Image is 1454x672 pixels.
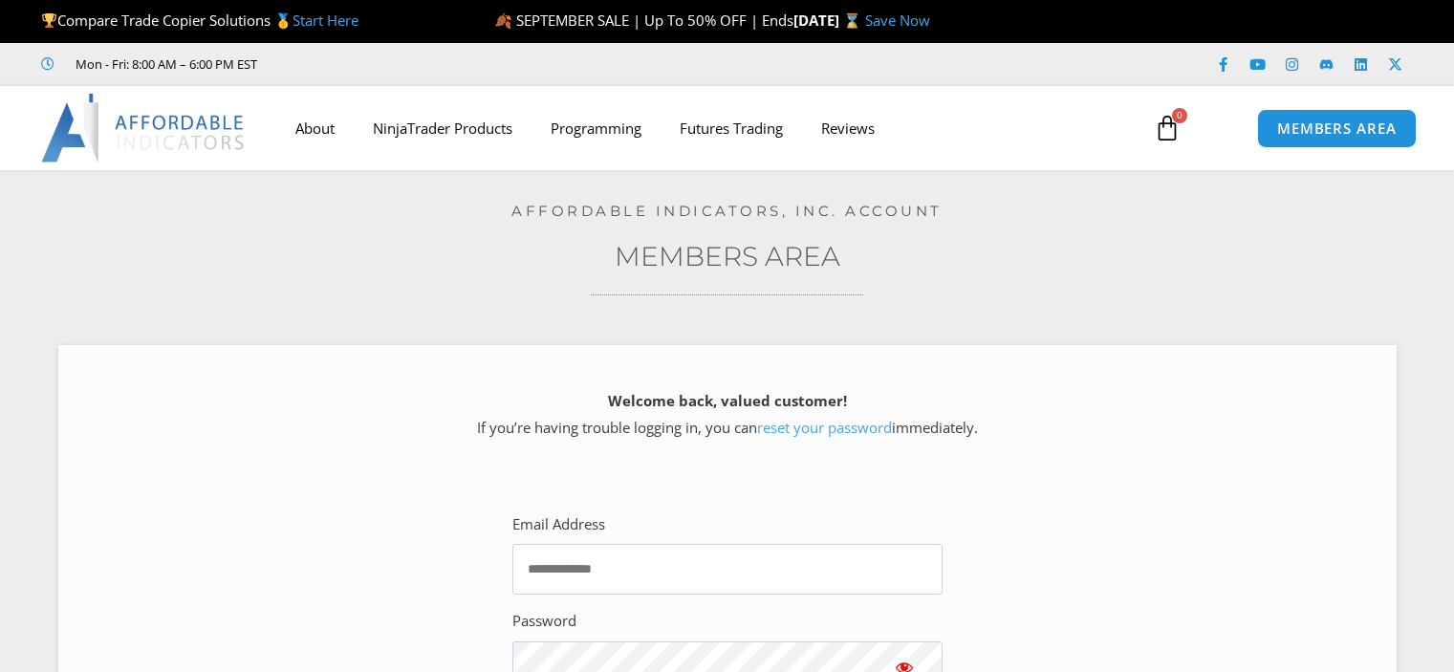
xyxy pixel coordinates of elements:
[1172,108,1187,123] span: 0
[661,106,802,150] a: Futures Trading
[354,106,532,150] a: NinjaTrader Products
[1277,121,1397,136] span: MEMBERS AREA
[494,11,793,30] span: 🍂 SEPTEMBER SALE | Up To 50% OFF | Ends
[793,11,865,30] strong: [DATE] ⌛
[608,391,847,410] strong: Welcome back, valued customer!
[532,106,661,150] a: Programming
[276,106,354,150] a: About
[865,11,930,30] a: Save Now
[1125,100,1209,156] a: 0
[757,418,892,437] a: reset your password
[1257,109,1417,148] a: MEMBERS AREA
[802,106,894,150] a: Reviews
[284,54,571,74] iframe: Customer reviews powered by Trustpilot
[41,94,247,163] img: LogoAI | Affordable Indicators – NinjaTrader
[511,202,943,220] a: Affordable Indicators, Inc. Account
[615,240,840,272] a: Members Area
[42,13,56,28] img: 🏆
[293,11,358,30] a: Start Here
[71,53,257,76] span: Mon - Fri: 8:00 AM – 6:00 PM EST
[512,608,576,635] label: Password
[92,388,1363,442] p: If you’re having trouble logging in, you can immediately.
[276,106,1135,150] nav: Menu
[41,11,358,30] span: Compare Trade Copier Solutions 🥇
[512,511,605,538] label: Email Address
